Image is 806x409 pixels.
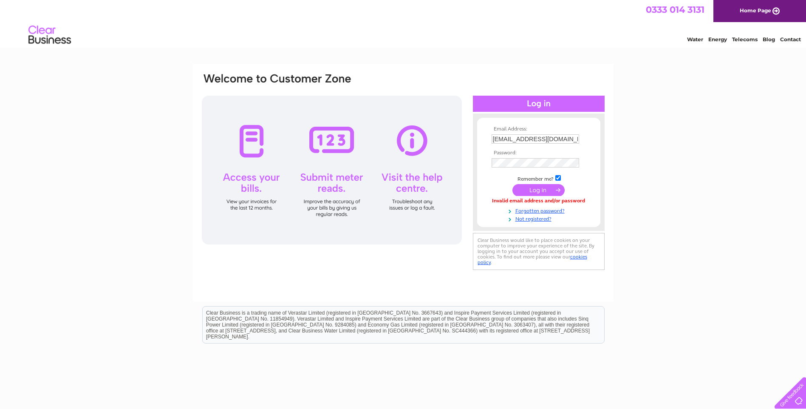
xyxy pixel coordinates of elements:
a: Telecoms [732,36,758,43]
div: Clear Business is a trading name of Verastar Limited (registered in [GEOGRAPHIC_DATA] No. 3667643... [203,5,604,41]
a: Not registered? [492,214,588,222]
div: Clear Business would like to place cookies on your computer to improve your experience of the sit... [473,233,605,270]
a: Contact [780,36,801,43]
div: Invalid email address and/or password [492,198,586,204]
th: Email Address: [489,126,588,132]
td: Remember me? [489,174,588,182]
a: Energy [708,36,727,43]
a: cookies policy [478,254,587,265]
a: Water [687,36,703,43]
a: Blog [763,36,775,43]
a: 0333 014 3131 [646,4,704,15]
img: logo.png [28,22,71,48]
th: Password: [489,150,588,156]
input: Submit [512,184,565,196]
a: Forgotten password? [492,206,588,214]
